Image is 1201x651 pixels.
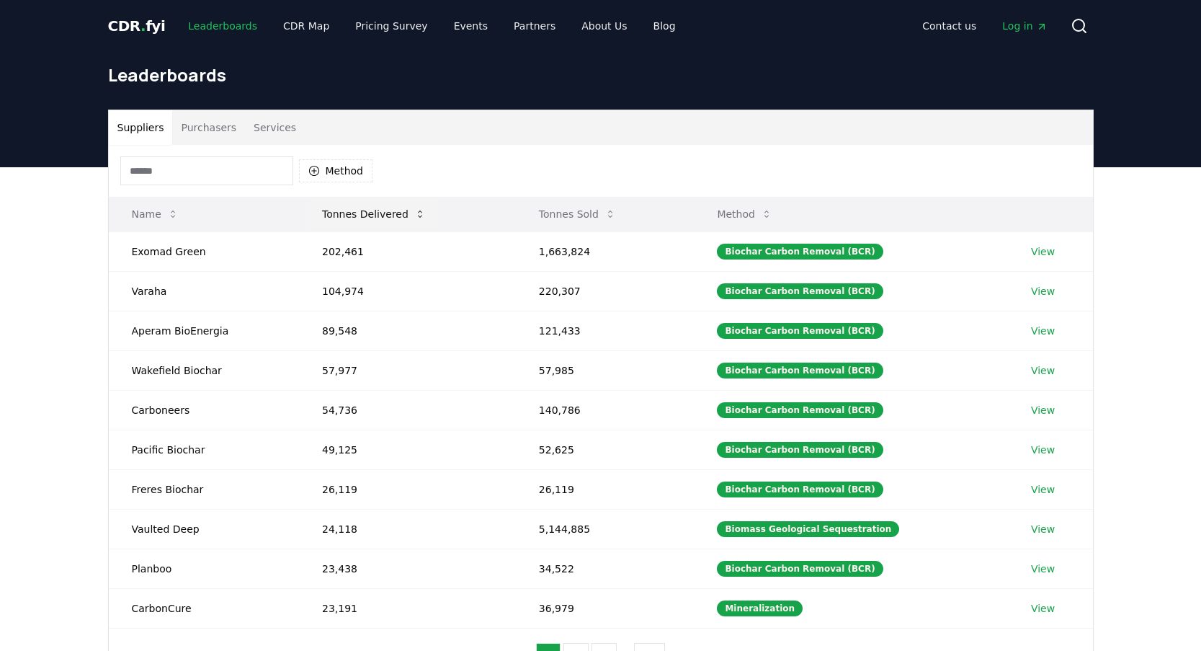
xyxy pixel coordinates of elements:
[299,588,516,628] td: 23,191
[717,283,883,299] div: Biochar Carbon Removal (BCR)
[109,509,299,549] td: Vaulted Deep
[108,16,166,36] a: CDR.fyi
[1031,324,1055,338] a: View
[1031,244,1055,259] a: View
[911,13,1058,39] nav: Main
[1031,482,1055,497] a: View
[1031,403,1055,417] a: View
[1031,363,1055,378] a: View
[272,13,341,39] a: CDR Map
[911,13,988,39] a: Contact us
[717,601,803,616] div: Mineralization
[717,482,883,497] div: Biochar Carbon Removal (BCR)
[516,350,695,390] td: 57,985
[311,200,437,229] button: Tonnes Delivered
[299,430,516,469] td: 49,125
[140,17,146,35] span: .
[299,271,516,311] td: 104,974
[516,509,695,549] td: 5,144,885
[245,110,305,145] button: Services
[109,231,299,271] td: Exomad Green
[516,390,695,430] td: 140,786
[177,13,687,39] nav: Main
[705,200,784,229] button: Method
[717,442,883,458] div: Biochar Carbon Removal (BCR)
[299,231,516,271] td: 202,461
[109,271,299,311] td: Varaha
[1031,562,1055,576] a: View
[177,13,269,39] a: Leaderboards
[516,469,695,509] td: 26,119
[299,311,516,350] td: 89,548
[299,469,516,509] td: 26,119
[516,588,695,628] td: 36,979
[1031,284,1055,298] a: View
[516,549,695,588] td: 34,522
[109,549,299,588] td: Planboo
[299,390,516,430] td: 54,736
[109,430,299,469] td: Pacific Biochar
[299,159,373,182] button: Method
[109,588,299,628] td: CarbonCure
[1031,443,1055,457] a: View
[642,13,687,39] a: Blog
[717,323,883,339] div: Biochar Carbon Removal (BCR)
[344,13,439,39] a: Pricing Survey
[717,521,899,537] div: Biomass Geological Sequestration
[299,509,516,549] td: 24,118
[516,231,695,271] td: 1,663,824
[717,561,883,577] div: Biochar Carbon Removal (BCR)
[109,350,299,390] td: Wakefield Biochar
[109,390,299,430] td: Carboneers
[1031,522,1055,536] a: View
[516,430,695,469] td: 52,625
[1002,19,1047,33] span: Log in
[109,311,299,350] td: Aperam BioEnergia
[299,549,516,588] td: 23,438
[109,110,173,145] button: Suppliers
[108,17,166,35] span: CDR fyi
[502,13,567,39] a: Partners
[717,402,883,418] div: Biochar Carbon Removal (BCR)
[108,63,1094,87] h1: Leaderboards
[299,350,516,390] td: 57,977
[442,13,499,39] a: Events
[1031,601,1055,616] a: View
[717,244,883,260] div: Biochar Carbon Removal (BCR)
[991,13,1058,39] a: Log in
[516,311,695,350] td: 121,433
[120,200,190,229] button: Name
[172,110,245,145] button: Purchasers
[527,200,628,229] button: Tonnes Sold
[516,271,695,311] td: 220,307
[109,469,299,509] td: Freres Biochar
[570,13,638,39] a: About Us
[717,363,883,378] div: Biochar Carbon Removal (BCR)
